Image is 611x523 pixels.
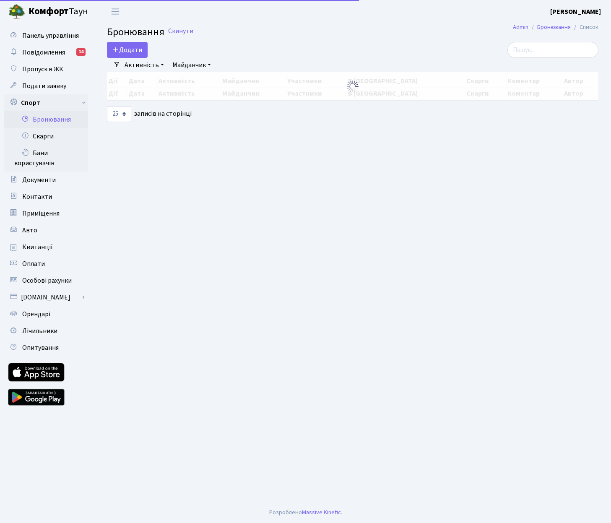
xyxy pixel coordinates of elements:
a: Скинути [168,27,193,35]
nav: breadcrumb [500,18,611,36]
span: Лічильники [22,326,57,336]
span: Панель управління [22,31,79,40]
a: Приміщення [4,205,88,222]
span: Оплати [22,259,45,268]
span: Особові рахунки [22,276,72,285]
b: Комфорт [29,5,69,18]
a: Пропуск в ЖК [4,61,88,78]
a: Повідомлення14 [4,44,88,61]
a: Бронювання [537,23,571,31]
span: Пропуск в ЖК [22,65,63,74]
a: Бани користувачів [4,145,88,172]
a: Бронювання [4,111,88,128]
a: [PERSON_NAME] [550,7,601,17]
b: [PERSON_NAME] [550,7,601,16]
span: Приміщення [22,209,60,218]
a: Панель управління [4,27,88,44]
div: 14 [76,48,86,56]
select: записів на сторінці [107,106,131,122]
a: Massive Kinetic [302,508,341,517]
img: Обробка... [346,80,359,93]
span: Документи [22,175,56,185]
a: Лічильники [4,323,88,339]
span: Контакти [22,192,52,201]
span: Квитанції [22,242,53,252]
button: Додати [107,42,148,58]
li: Список [571,23,598,32]
a: Особові рахунки [4,272,88,289]
a: Спорт [4,94,88,111]
img: logo.png [8,3,25,20]
a: [DOMAIN_NAME] [4,289,88,306]
a: Майданчик [169,58,214,72]
input: Пошук... [507,42,598,58]
button: Переключити навігацію [105,5,126,18]
a: Квитанції [4,239,88,255]
span: Орендарі [22,310,50,319]
a: Подати заявку [4,78,88,94]
span: Таун [29,5,88,19]
a: Admin [513,23,528,31]
a: Скарги [4,128,88,145]
a: Опитування [4,339,88,356]
span: Авто [22,226,37,235]
span: Опитування [22,343,59,352]
span: Повідомлення [22,48,65,57]
span: Бронювання [107,25,164,39]
div: Розроблено . [269,508,342,517]
a: Документи [4,172,88,188]
label: записів на сторінці [107,106,192,122]
a: Авто [4,222,88,239]
a: Активність [121,58,167,72]
a: Оплати [4,255,88,272]
a: Контакти [4,188,88,205]
a: Орендарі [4,306,88,323]
span: Подати заявку [22,81,66,91]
